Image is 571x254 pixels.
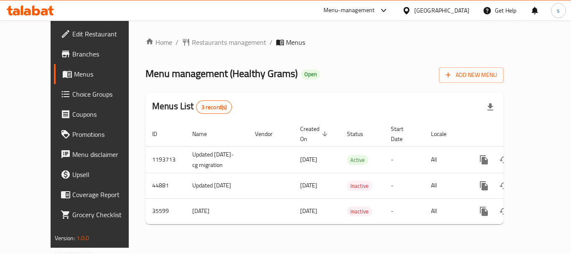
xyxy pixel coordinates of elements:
[54,164,146,185] a: Upsell
[270,37,273,47] li: /
[300,124,330,144] span: Created On
[192,129,218,139] span: Name
[414,6,469,15] div: [GEOGRAPHIC_DATA]
[300,180,317,191] span: [DATE]
[54,124,146,144] a: Promotions
[301,69,320,80] div: Open
[474,201,494,221] button: more
[446,70,497,80] span: Add New Menu
[145,173,186,198] td: 44881
[72,190,139,200] span: Coverage Report
[347,181,372,191] span: Inactive
[286,37,305,47] span: Menus
[145,37,172,47] a: Home
[54,144,146,164] a: Menu disclaimer
[301,71,320,78] span: Open
[391,124,414,144] span: Start Date
[72,210,139,220] span: Grocery Checklist
[54,24,146,44] a: Edit Restaurant
[54,64,146,84] a: Menus
[384,198,424,224] td: -
[152,129,168,139] span: ID
[480,97,500,117] div: Export file
[145,198,186,224] td: 35599
[424,173,467,198] td: All
[186,146,248,173] td: Updated [DATE]-cg migration
[54,44,146,64] a: Branches
[72,29,139,39] span: Edit Restaurant
[72,169,139,180] span: Upsell
[196,103,232,111] span: 3 record(s)
[384,146,424,173] td: -
[467,121,561,147] th: Actions
[557,6,560,15] span: s
[54,104,146,124] a: Coupons
[182,37,266,47] a: Restaurants management
[54,185,146,205] a: Coverage Report
[54,205,146,225] a: Grocery Checklist
[176,37,178,47] li: /
[72,149,139,159] span: Menu disclaimer
[152,100,232,114] h2: Menus List
[145,37,504,47] nav: breadcrumb
[72,109,139,119] span: Coupons
[300,154,317,165] span: [DATE]
[255,129,283,139] span: Vendor
[72,49,139,59] span: Branches
[474,150,494,170] button: more
[424,146,467,173] td: All
[494,150,514,170] button: Change Status
[494,176,514,196] button: Change Status
[72,129,139,139] span: Promotions
[347,207,372,216] span: Inactive
[54,84,146,104] a: Choice Groups
[324,5,375,15] div: Menu-management
[74,69,139,79] span: Menus
[145,64,298,83] span: Menu management ( Healthy Grams )
[300,205,317,216] span: [DATE]
[76,233,89,244] span: 1.0.0
[439,67,504,83] button: Add New Menu
[347,155,368,165] span: Active
[196,100,232,114] div: Total records count
[474,176,494,196] button: more
[424,198,467,224] td: All
[72,89,139,99] span: Choice Groups
[347,181,372,191] div: Inactive
[192,37,266,47] span: Restaurants management
[431,129,457,139] span: Locale
[347,129,374,139] span: Status
[384,173,424,198] td: -
[186,173,248,198] td: Updated [DATE]
[186,198,248,224] td: [DATE]
[145,121,561,224] table: enhanced table
[145,146,186,173] td: 1193713
[494,201,514,221] button: Change Status
[55,233,75,244] span: Version:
